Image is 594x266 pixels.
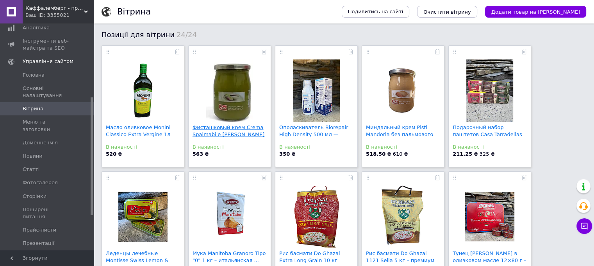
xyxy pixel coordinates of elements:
span: ₴ [453,151,480,157]
b: 520 [106,151,116,157]
a: Прибрати з вітрини [435,174,440,180]
a: Прибрати з вітрини [261,48,267,54]
button: Очистити вітрину [417,6,477,18]
img: Подарочный набор паштетов Casa Tarradellas 3x125г [466,59,513,122]
a: Подивитись на сайті [342,6,410,18]
span: Аналітика [23,24,50,31]
span: Сторінки [23,193,46,200]
a: Прибрати з вітрини [348,174,353,180]
div: В наявності [193,144,267,151]
span: 24/24 [177,31,197,39]
a: Ополаскиватель Biorepair High Density 500 мл — ухо... [279,124,348,144]
span: Меню та заголовки [23,119,72,133]
span: Фотогалерея [23,179,58,186]
a: Прибрати з вітрини [261,174,267,180]
span: Доменне ім'я [23,139,58,146]
span: Управління сайтом [23,58,73,65]
div: В наявності [106,144,180,151]
b: 350 [279,151,290,157]
img: Фисташковый крем Crema Spalmabile al Pistacchio 600 г [206,59,253,122]
img: Рис басмати Do Ghazal Extra Long Grain 10 кг премиум [292,186,341,248]
img: Миндальный крем Pisti Mandorla без пальмового масла, 600 г [380,59,426,122]
div: В наявності [453,144,527,151]
span: Прайс-листи [23,226,56,234]
span: 610 ₴ [393,151,408,157]
img: Мука Manitoba Granoro Tipo "0" 1 кг – итальянская мука для панеттоне, куличей и круассанов [206,185,253,248]
h1: Вітрина [117,7,151,16]
div: Позиції для вітрини [102,30,586,40]
b: 563 [193,151,203,157]
div: В наявності [366,144,440,151]
a: Прибрати з вітрини [521,48,527,54]
span: Очистити вітрину [423,9,471,15]
a: Масло оливковое Monini Classico Extra Vergine 1л п... [106,124,171,144]
img: Ополаскиватель Biorepair High Density 500 мл — уход за чувствительными зубами и дёснами [293,59,340,122]
img: Масло оливковое Monini Classico Extra Vergine 1л первого холодного отжима [120,59,166,122]
span: Презентації [23,240,54,247]
a: Мука Manitoba Granoro Tipo "0" 1 кг – итальянская ... [193,250,266,263]
a: Прибрати з вітрини [175,48,180,54]
span: Каффалемберг - продукти з Європи [25,5,84,12]
span: Подивитись на сайті [348,8,403,15]
b: 518.50 [366,151,385,157]
img: Рис басмати Do Ghazal 1121 Sella 5 кг – премиум длиннозерный сорт [380,185,426,248]
span: ₴ [366,151,393,157]
span: Вітрина [23,105,43,112]
a: Миндальный крем Pisti Mandorla без пальмового масл... [366,124,433,144]
div: ₴ [193,151,267,158]
img: Леденцы лечебные Montisse Swiss Lemon & Herbs без сахара Швейцария [118,192,168,242]
button: Додати товар на [PERSON_NAME] [485,6,586,18]
span: Головна [23,72,45,79]
span: Інструменти веб-майстра та SEO [23,38,72,52]
div: ₴ [106,151,180,158]
span: 325 ₴ [480,151,495,157]
a: Прибрати з вітрини [348,48,353,54]
a: Прибрати з вітрини [435,48,440,54]
a: Прибрати з вітрини [175,174,180,180]
a: Подарочный набор паштетов Casa Tarradellas 3x125г [453,124,522,144]
b: 211.25 [453,151,472,157]
span: Новини [23,153,43,160]
button: Чат з покупцем [576,218,592,234]
a: Прибрати з вітрини [521,174,527,180]
span: Статті [23,166,39,173]
span: Додати товар на [PERSON_NAME] [491,9,580,15]
a: Фисташковый крем Crema Spalmabile [PERSON_NAME] 60... [193,124,264,144]
div: ₴ [279,151,353,158]
div: В наявності [279,144,353,151]
div: Ваш ID: 3355021 [25,12,94,19]
span: Основні налаштування [23,85,72,99]
span: Поширені питання [23,206,72,220]
img: Тунец Ondina в оливковом масле 12×80 г – премиум качество по акции [465,192,514,241]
